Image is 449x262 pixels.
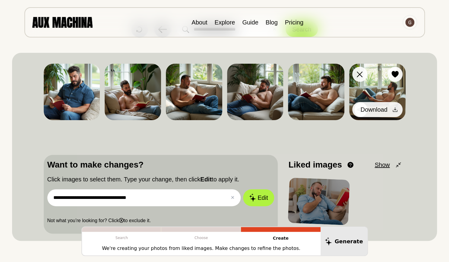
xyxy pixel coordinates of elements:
a: Guide [242,19,258,26]
button: Generate [321,227,367,255]
img: Search result [349,64,406,120]
img: Search result [44,64,100,120]
a: Pricing [285,19,303,26]
img: Search result [227,64,283,120]
img: Search result [105,64,161,120]
a: Blog [266,19,278,26]
p: Create [241,232,321,245]
button: ✕ [231,194,235,201]
img: AUX MACHINA [32,17,93,27]
a: About [191,19,207,26]
p: Search [82,232,162,244]
button: Edit [243,189,274,206]
p: We're creating your photos from liked images. Make changes to refine the photos. [102,245,300,252]
p: Liked images [289,158,342,171]
button: Download [354,102,403,117]
button: Show [375,160,402,169]
img: Search result [288,64,344,120]
b: ⓧ [119,218,124,223]
img: Avatar [405,18,414,27]
b: Edit [200,176,212,183]
a: Explore [214,19,235,26]
span: Show [375,160,390,169]
p: Not what you’re looking for? Click to exclude it. [47,217,274,224]
p: Choose [161,232,241,244]
span: Download [361,105,387,114]
p: Want to make changes? [47,158,274,171]
img: Search result [166,64,222,120]
p: Click images to select them. Type your change, then click to apply it. [47,175,274,184]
